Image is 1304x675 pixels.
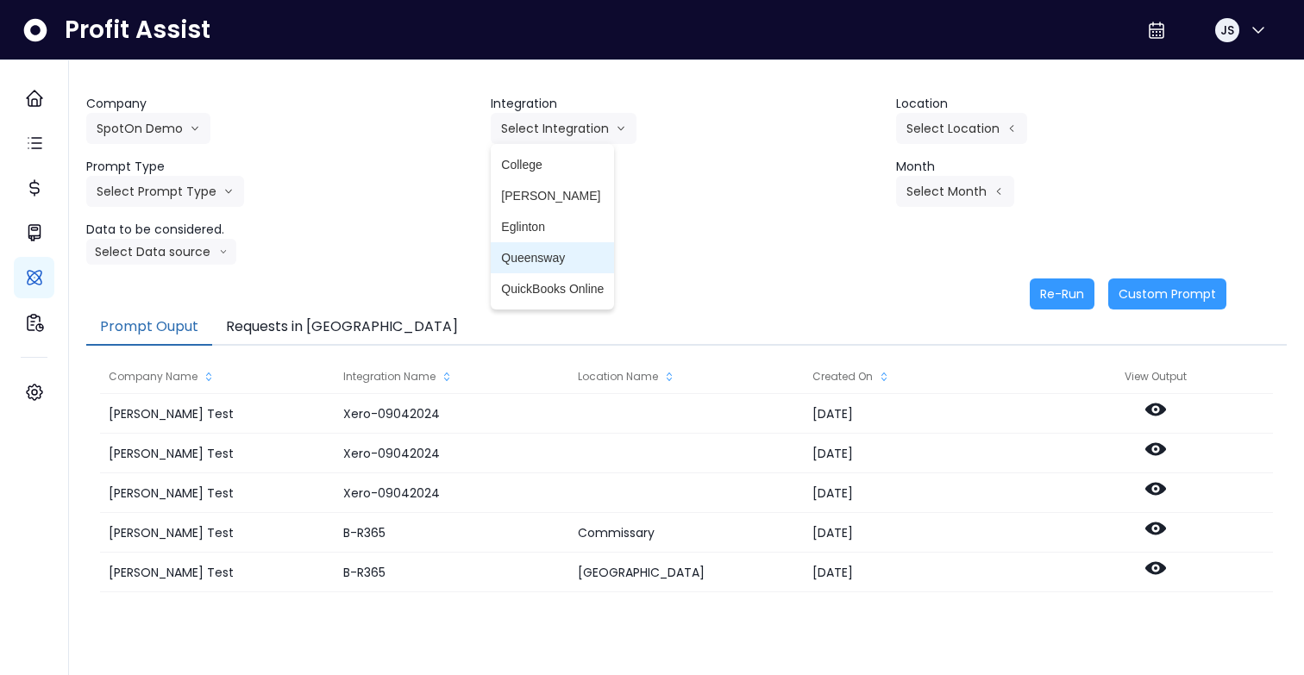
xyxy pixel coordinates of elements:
div: [PERSON_NAME] Test [100,513,334,553]
div: [DATE] [804,473,1038,513]
header: Location [896,95,1287,113]
svg: arrow down line [190,120,200,137]
div: Created On [804,359,1038,394]
span: [PERSON_NAME] [501,187,604,204]
header: Prompt Type [86,158,477,176]
div: Location Name [569,359,803,394]
button: SpotOn Demoarrow down line [86,113,210,144]
header: Integration [491,95,881,113]
svg: arrow down line [223,183,234,200]
button: Requests in [GEOGRAPHIC_DATA] [212,309,472,346]
div: [DATE] [804,394,1038,434]
div: [PERSON_NAME] Test [100,434,334,473]
div: View Output [1038,359,1273,394]
header: Month [896,158,1287,176]
div: [GEOGRAPHIC_DATA] [569,553,803,592]
span: Queensway [501,249,604,266]
button: Select Integrationarrow down line [491,113,636,144]
svg: arrow down line [219,243,228,260]
button: Custom Prompt [1108,278,1226,309]
div: Commissary [569,513,803,553]
button: Select Prompt Typearrow down line [86,176,244,207]
button: Prompt Ouput [86,309,212,346]
div: [PERSON_NAME] Test [100,553,334,592]
header: Company [86,95,477,113]
div: B-R365 [335,553,568,592]
span: QuickBooks Online [501,280,604,297]
span: JS [1220,22,1234,39]
span: Eglinton [501,218,604,235]
div: Xero-09042024 [335,394,568,434]
ul: Select Integrationarrow down line [491,144,614,309]
span: Profit Assist [65,15,210,46]
header: Year [491,158,881,176]
button: Select Montharrow left line [896,176,1014,207]
span: College [501,156,604,173]
div: Xero-09042024 [335,473,568,513]
div: Xero-09042024 [335,434,568,473]
button: Re-Run [1030,278,1094,309]
svg: arrow left line [1006,120,1017,137]
div: [DATE] [804,434,1038,473]
div: [PERSON_NAME] Test [100,394,334,434]
svg: arrow left line [994,183,1004,200]
button: Select Data sourcearrow down line [86,239,236,265]
div: B-R365 [335,513,568,553]
div: Company Name [100,359,334,394]
header: Data to be considered. [86,221,477,239]
div: [PERSON_NAME] Test [100,473,334,513]
div: Integration Name [335,359,568,394]
div: [DATE] [804,513,1038,553]
svg: arrow down line [616,120,626,137]
button: Select Locationarrow left line [896,113,1027,144]
div: [DATE] [804,553,1038,592]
